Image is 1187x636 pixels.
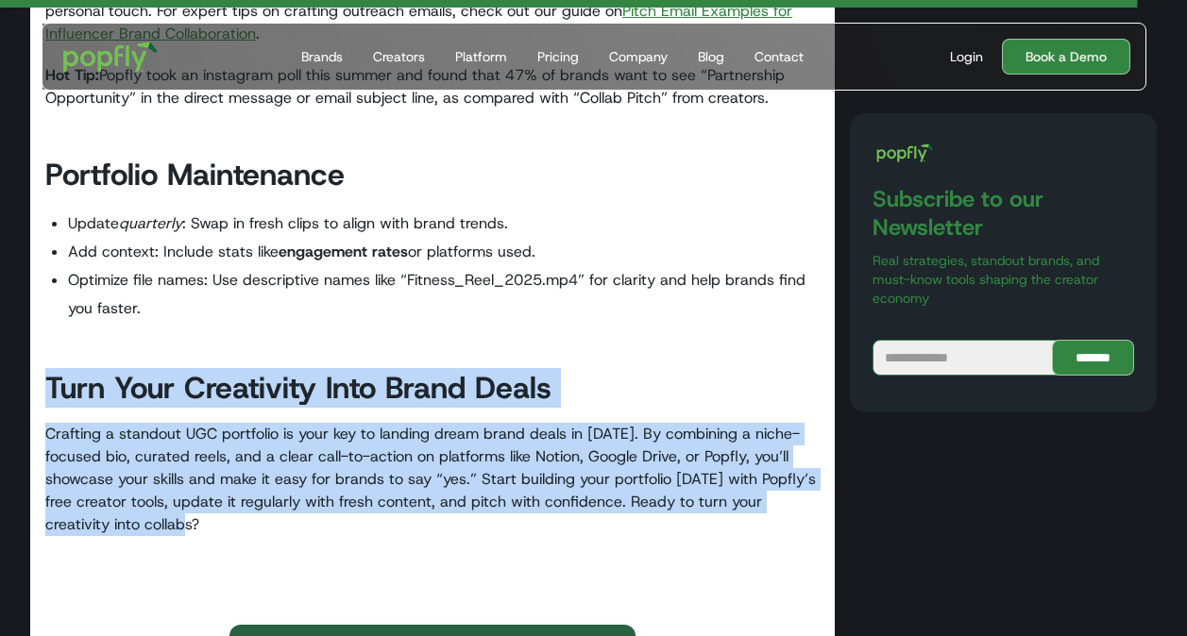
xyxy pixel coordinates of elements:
[873,251,1134,308] p: Real strategies, standout brands, and must-know tools shaping the creator economy
[455,47,507,66] div: Platform
[747,24,811,90] a: Contact
[873,340,1134,376] form: Blog Subscribe
[68,209,820,238] li: Update : Swap in fresh clips to align with brand trends.
[68,238,820,266] li: Add context: Include stats like or platforms used.
[294,24,350,90] a: Brands
[68,266,820,323] li: Optimize file names: Use descriptive names like “Fitness_Reel_2025.mp4” for clarity and help bran...
[602,24,675,90] a: Company
[45,155,345,194] strong: Portfolio Maintenance
[119,213,182,233] em: quarterly
[45,555,820,577] p: ‍
[530,24,586,90] a: Pricing
[755,47,804,66] div: Contact
[698,47,724,66] div: Blog
[448,24,515,90] a: Platform
[45,368,551,408] strong: Turn Your Creativity Into Brand Deals
[609,47,668,66] div: Company
[279,242,408,261] strong: engagement rates
[45,423,820,536] p: Crafting a standout UGC portfolio is your key to landing dream brand deals in [DATE]. By combinin...
[873,185,1134,242] h3: Subscribe to our Newsletter
[1002,39,1130,75] a: Book a Demo
[942,47,991,66] a: Login
[301,47,343,66] div: Brands
[365,24,432,90] a: Creators
[50,28,172,85] a: home
[690,24,732,90] a: Blog
[537,47,579,66] div: Pricing
[373,47,425,66] div: Creators
[950,47,983,66] div: Login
